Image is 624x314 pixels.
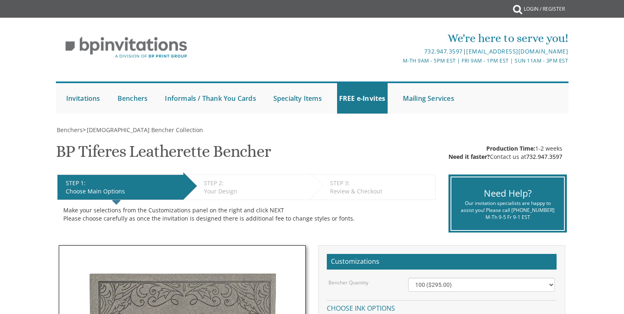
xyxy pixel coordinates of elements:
[424,47,463,55] a: 732.947.3597
[116,83,150,114] a: Benchers
[64,83,102,114] a: Invitations
[227,30,568,47] div: We're here to serve you!
[63,206,430,223] div: Make your selections from the Customizations panel on the right and click NEXT Please choose care...
[401,83,456,114] a: Mailing Services
[227,47,568,56] div: |
[227,56,568,65] div: M-Th 9am - 5pm EST | Fri 9am - 1pm EST | Sun 11am - 3pm EST
[328,279,368,286] label: Bencher Quantity
[337,83,388,114] a: FREE e-Invites
[56,30,197,65] img: BP Invitation Loft
[330,187,431,195] div: Review & Checkout
[57,126,83,134] span: Benchers
[486,144,535,152] span: Production Time:
[330,179,431,187] div: STEP 3:
[271,83,324,114] a: Specialty Items
[87,126,203,134] span: [DEMOGRAPHIC_DATA] Bencher Collection
[86,126,203,134] a: [DEMOGRAPHIC_DATA] Bencher Collection
[448,153,490,160] span: Need it faster?
[466,47,568,55] a: [EMAIL_ADDRESS][DOMAIN_NAME]
[327,254,557,270] h2: Customizations
[56,126,83,134] a: Benchers
[204,179,305,187] div: STEP 2:
[56,142,271,167] h1: BP Tiferes Leatherette Bencher
[458,200,557,221] div: Our invitation specialists are happy to assist you! Please call [PHONE_NUMBER] M-Th 9-5 Fr 9-1 EST
[458,187,557,200] div: Need Help?
[66,187,179,195] div: Choose Main Options
[589,281,616,306] iframe: chat widget
[526,153,562,160] a: 732.947.3597
[448,144,562,161] div: 1-2 weeks Contact us at
[83,126,203,134] span: >
[66,179,179,187] div: STEP 1:
[163,83,258,114] a: Informals / Thank You Cards
[204,187,305,195] div: Your Design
